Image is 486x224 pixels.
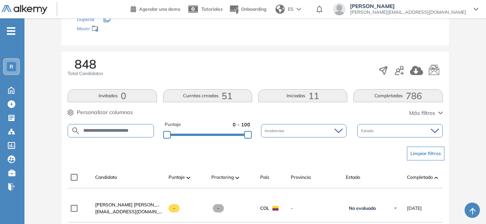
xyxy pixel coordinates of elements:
span: Tutoriales [201,6,223,12]
img: [missing "en.ARROW_ALT" translation] [186,177,190,179]
span: Total Candidatos [68,70,103,77]
span: No evaluado [349,205,376,211]
span: Puntaje [165,121,181,128]
button: Invitados0 [68,89,157,102]
span: ES [288,6,293,13]
span: Estado [361,128,375,134]
span: Puntaje [168,174,185,181]
span: - [213,204,224,213]
img: SEARCH_ALT [71,126,80,136]
span: R [10,64,13,70]
span: [PERSON_NAME] [350,3,466,9]
span: [PERSON_NAME][EMAIL_ADDRESS][DOMAIN_NAME] [350,9,466,15]
span: [EMAIL_ADDRESS][DOMAIN_NAME] [95,208,162,215]
span: Agendar una demo [139,6,180,12]
span: Incidencias [265,128,286,134]
button: Completadas786 [353,89,442,102]
span: [DATE] [407,205,422,212]
span: 0 - 100 [233,121,250,128]
span: - [291,205,340,212]
span: Personalizar columnas [77,108,133,116]
button: Limpiar filtros [407,147,444,160]
img: [missing "en.ARROW_ALT" translation] [434,177,438,179]
div: Mover [77,22,153,36]
span: Candidato [95,174,117,181]
span: COL [260,205,269,212]
span: Más filtros [409,109,435,117]
img: Ícono de flecha [393,206,398,211]
img: [missing "en.ARROW_ALT" translation] [235,177,239,179]
span: Provincia [291,174,311,181]
span: Onboarding [241,6,266,12]
div: Estado [357,124,443,137]
span: Proctoring [211,174,234,181]
img: COL [272,206,279,211]
button: Cuentas creadas51 [163,89,252,102]
div: Incidencias [261,124,347,137]
button: Personalizar columnas [68,108,133,116]
span: - [168,204,180,213]
span: [PERSON_NAME] [PERSON_NAME] [PERSON_NAME] [95,202,210,208]
a: [PERSON_NAME] [PERSON_NAME] [PERSON_NAME] [95,201,162,208]
span: Duplicar [77,16,94,22]
span: 848 [75,58,96,70]
span: Completado [407,174,433,181]
button: Más filtros [409,109,443,117]
img: world [275,5,285,14]
i: - [7,30,15,32]
span: Estado [346,174,360,181]
a: Agendar una demo [131,4,180,13]
button: Onboarding [229,1,266,18]
button: Iniciadas11 [258,89,347,102]
span: País [260,174,269,181]
img: Logo [2,5,47,15]
img: arrow [296,8,301,11]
